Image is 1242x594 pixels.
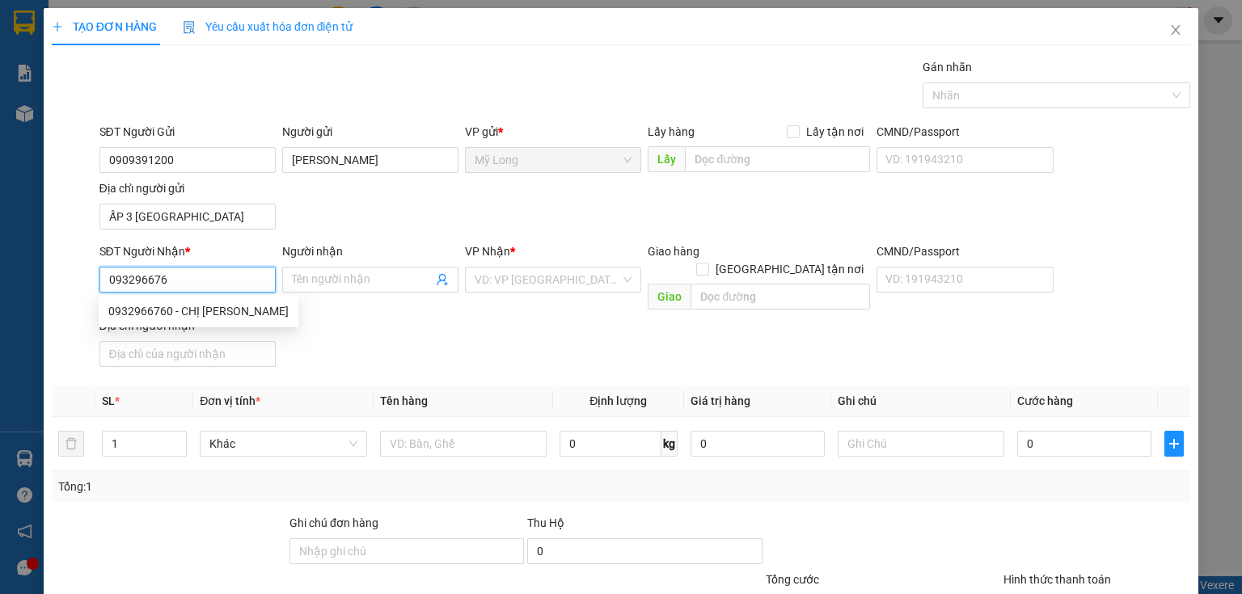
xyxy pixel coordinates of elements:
[691,284,870,310] input: Dọc đường
[685,146,870,172] input: Dọc đường
[58,431,84,457] button: delete
[99,298,298,324] div: 0932966760 - CHỊ LY
[289,538,524,564] input: Ghi chú đơn hàng
[527,516,564,529] span: Thu Hộ
[200,394,260,407] span: Đơn vị tính
[58,478,480,495] div: Tổng: 1
[99,341,276,367] input: Địa chỉ của người nhận
[52,21,63,32] span: plus
[709,260,870,278] span: [GEOGRAPHIC_DATA] tận nơi
[465,123,641,141] div: VP gửi
[209,432,357,456] span: Khác
[648,125,695,138] span: Lấy hàng
[691,431,825,457] input: 0
[1003,573,1111,586] label: Hình thức thanh toán
[289,516,378,529] label: Ghi chú đơn hàng
[1165,437,1183,450] span: plus
[838,431,1004,457] input: Ghi Chú
[380,394,428,407] span: Tên hàng
[589,394,647,407] span: Định lượng
[661,431,678,457] span: kg
[475,148,632,172] span: Mỹ Long
[183,20,353,33] span: Yêu cầu xuất hóa đơn điện tử
[99,204,276,230] input: Địa chỉ của người gửi
[877,242,1053,260] div: CMND/Passport
[282,123,458,141] div: Người gửi
[1153,8,1198,53] button: Close
[1164,431,1184,457] button: plus
[691,394,750,407] span: Giá trị hàng
[108,302,289,320] div: 0932966760 - CHỊ [PERSON_NAME]
[923,61,972,74] label: Gán nhãn
[183,21,196,34] img: icon
[877,123,1053,141] div: CMND/Passport
[648,146,685,172] span: Lấy
[99,123,276,141] div: SĐT Người Gửi
[99,179,276,197] div: Địa chỉ người gửi
[800,123,870,141] span: Lấy tận nơi
[648,284,691,310] span: Giao
[380,431,547,457] input: VD: Bàn, Ghế
[99,242,276,260] div: SĐT Người Nhận
[282,242,458,260] div: Người nhận
[1017,394,1073,407] span: Cước hàng
[1169,23,1182,36] span: close
[766,573,819,586] span: Tổng cước
[52,20,157,33] span: TẠO ĐƠN HÀNG
[831,385,1011,417] th: Ghi chú
[102,394,115,407] span: SL
[465,245,510,258] span: VP Nhận
[648,245,699,258] span: Giao hàng
[436,273,449,286] span: user-add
